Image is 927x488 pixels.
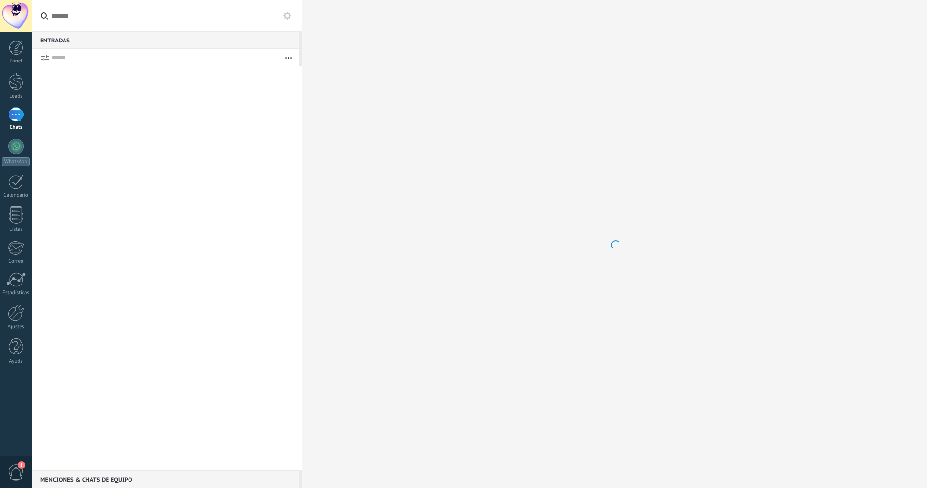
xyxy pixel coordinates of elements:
[2,226,30,233] div: Listas
[2,290,30,296] div: Estadísticas
[2,324,30,330] div: Ajustes
[2,124,30,131] div: Chats
[2,58,30,64] div: Panel
[2,157,30,166] div: WhatsApp
[2,358,30,365] div: Ayuda
[18,461,25,469] span: 1
[278,49,299,66] button: Más
[32,470,299,488] div: Menciones & Chats de equipo
[32,31,299,49] div: Entradas
[2,258,30,264] div: Correo
[2,93,30,100] div: Leads
[2,192,30,199] div: Calendario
